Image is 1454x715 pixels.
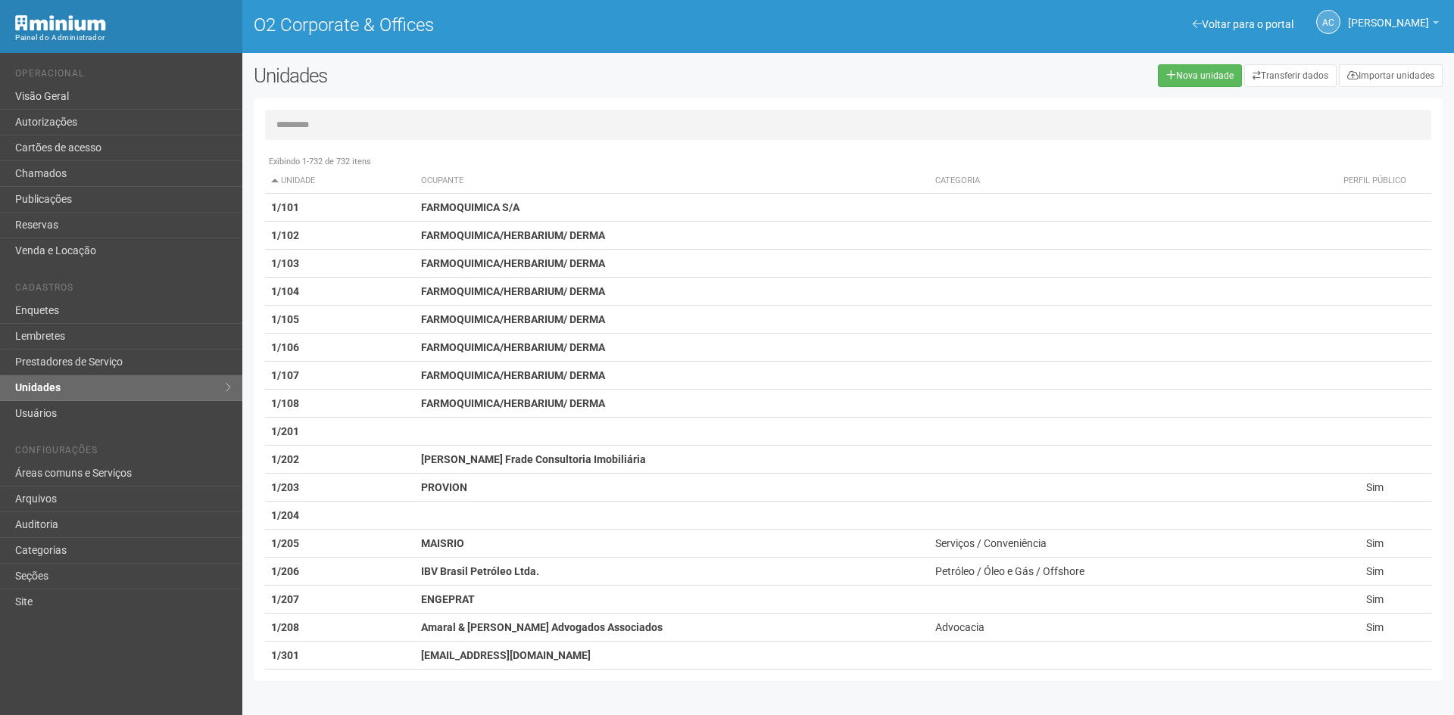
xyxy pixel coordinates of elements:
strong: 1/301 [271,649,299,661]
strong: 1/202 [271,453,299,465]
td: Serviços / Conveniência [929,530,1318,558]
h2: Unidades [254,64,736,87]
th: Ocupante: activate to sort column ascending [415,169,929,194]
a: Voltar para o portal [1193,18,1293,30]
strong: Amaral & [PERSON_NAME] Advogados Associados [421,621,663,633]
th: Unidade: activate to sort column descending [265,169,415,194]
strong: FARMOQUIMICA/HERBARIUM/ DERMA [421,397,605,409]
strong: MAISRIO [421,537,464,549]
strong: FARMOQUIMICA/HERBARIUM/ DERMA [421,257,605,269]
strong: FARMOQUIMICA/HERBARIUM/ DERMA [421,229,605,241]
a: [PERSON_NAME] [1348,19,1439,31]
td: Contabilidade [929,670,1318,698]
strong: FARMOQUIMICA/HERBARIUM/ DERMA [421,341,605,353]
strong: 1/108 [271,397,299,409]
a: Nova unidade [1158,64,1242,87]
strong: 1/102 [271,229,299,241]
span: Sim [1366,537,1384,549]
strong: 1/105 [271,313,299,325]
strong: PROVION [421,481,467,493]
th: Perfil público: activate to sort column ascending [1318,169,1431,194]
h1: O2 Corporate & Offices [254,15,837,35]
strong: 1/205 [271,537,299,549]
strong: FARMOQUIMICA S/A [421,201,520,213]
strong: 1/106 [271,341,299,353]
img: Minium [15,15,106,31]
strong: 1/206 [271,565,299,577]
div: Painel do Administrador [15,31,231,45]
span: Ana Carla de Carvalho Silva [1348,2,1429,29]
strong: IBV Brasil Petróleo Ltda. [421,565,539,577]
strong: 1/201 [271,425,299,437]
strong: FARMOQUIMICA/HERBARIUM/ DERMA [421,313,605,325]
strong: FARMOQUIMICA/HERBARIUM/ DERMA [421,369,605,381]
div: Exibindo 1-732 de 732 itens [265,155,1431,169]
strong: 1/101 [271,201,299,213]
span: Sim [1366,565,1384,577]
strong: FARMOQUIMICA/HERBARIUM/ DERMA [421,285,605,297]
strong: 1/204 [271,509,299,521]
span: Sim [1366,481,1384,493]
li: Cadastros [15,282,231,298]
strong: 1/104 [271,285,299,297]
td: Advocacia [929,614,1318,642]
strong: 1/103 [271,257,299,269]
a: AC [1316,10,1340,34]
strong: [EMAIL_ADDRESS][DOMAIN_NAME] [421,649,591,661]
span: Sim [1366,621,1384,633]
th: Categoria: activate to sort column ascending [929,169,1318,194]
strong: 1/207 [271,593,299,605]
a: Transferir dados [1244,64,1337,87]
li: Configurações [15,445,231,461]
a: Importar unidades [1339,64,1443,87]
strong: 1/203 [271,481,299,493]
li: Operacional [15,68,231,84]
strong: 1/107 [271,369,299,381]
span: Sim [1366,593,1384,605]
strong: 1/208 [271,621,299,633]
strong: [PERSON_NAME] Frade Consultoria Imobiliária [421,453,646,465]
strong: ENGEPRAT [421,593,475,605]
td: Petróleo / Óleo e Gás / Offshore [929,558,1318,586]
